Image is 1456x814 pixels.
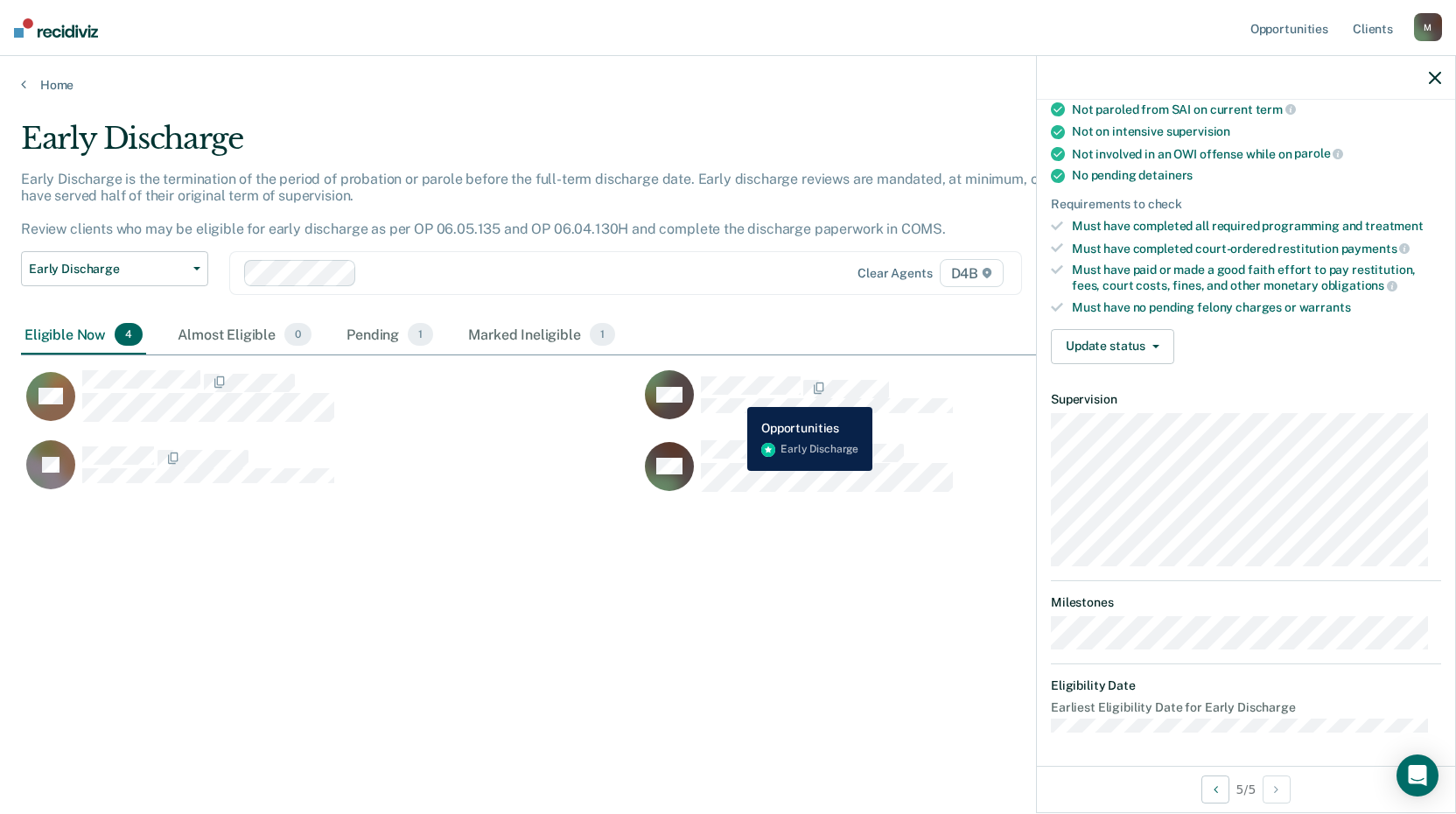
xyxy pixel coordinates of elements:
dt: Milestones [1051,595,1441,610]
div: CaseloadOpportunityCell-0314941 [640,369,1258,439]
button: Next Opportunity [1263,775,1291,803]
div: Must have completed all required programming and [1072,219,1441,234]
div: CaseloadOpportunityCell-0435799 [21,439,640,509]
img: Recidiviz [14,18,98,38]
div: CaseloadOpportunityCell-0536207 [640,439,1258,509]
div: Requirements to check [1051,197,1441,212]
dt: Supervision [1051,392,1441,407]
div: 5 / 5 [1037,766,1455,812]
div: CaseloadOpportunityCell-0769563 [21,369,640,439]
button: Update status [1051,329,1174,364]
div: Clear agents [857,266,932,281]
div: Open Intercom Messenger [1396,754,1438,796]
dt: Eligibility Date [1051,678,1441,693]
span: 1 [590,323,615,346]
div: Must have completed court-ordered restitution [1072,241,1441,256]
span: 0 [284,323,311,346]
span: parole [1294,146,1343,160]
div: Must have paid or made a good faith effort to pay restitution, fees, court costs, fines, and othe... [1072,263,1441,292]
div: Eligible Now [21,316,146,354]
span: D4B [940,259,1004,287]
span: detainers [1138,168,1193,182]
div: Not involved in an OWI offense while on [1072,146,1441,162]
span: 4 [115,323,143,346]
div: M [1414,13,1442,41]
div: Not on intensive [1072,124,1441,139]
div: Must have no pending felony charges or [1072,300,1441,315]
span: obligations [1321,278,1397,292]
dt: Earliest Eligibility Date for Early Discharge [1051,700,1441,715]
div: Marked Ineligible [465,316,619,354]
span: warrants [1299,300,1351,314]
div: Almost Eligible [174,316,315,354]
span: Early Discharge [29,262,186,277]
span: 1 [408,323,433,346]
div: Early Discharge [21,121,1113,171]
span: term [1256,102,1296,116]
div: No pending [1072,168,1441,183]
button: Previous Opportunity [1201,775,1229,803]
p: Early Discharge is the termination of the period of probation or parole before the full-term disc... [21,171,1108,238]
span: supervision [1166,124,1230,138]
div: Not paroled from SAI on current [1072,102,1441,117]
span: payments [1341,242,1410,256]
a: Home [21,77,1435,93]
div: Pending [343,316,437,354]
span: treatment [1365,219,1424,233]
